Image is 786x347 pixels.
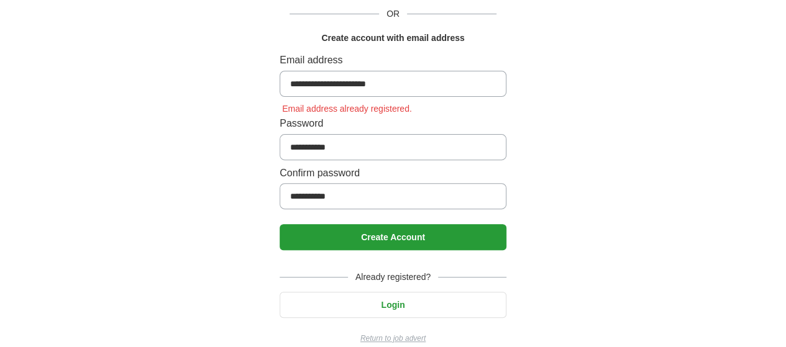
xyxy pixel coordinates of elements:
[280,104,414,114] span: Email address already registered.
[280,165,506,181] label: Confirm password
[280,224,506,250] button: Create Account
[280,52,506,68] label: Email address
[348,270,438,284] span: Already registered?
[280,115,506,132] label: Password
[280,333,506,345] a: Return to job advert
[280,292,506,318] button: Login
[379,7,407,20] span: OR
[321,31,464,45] h1: Create account with email address
[280,300,506,310] a: Login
